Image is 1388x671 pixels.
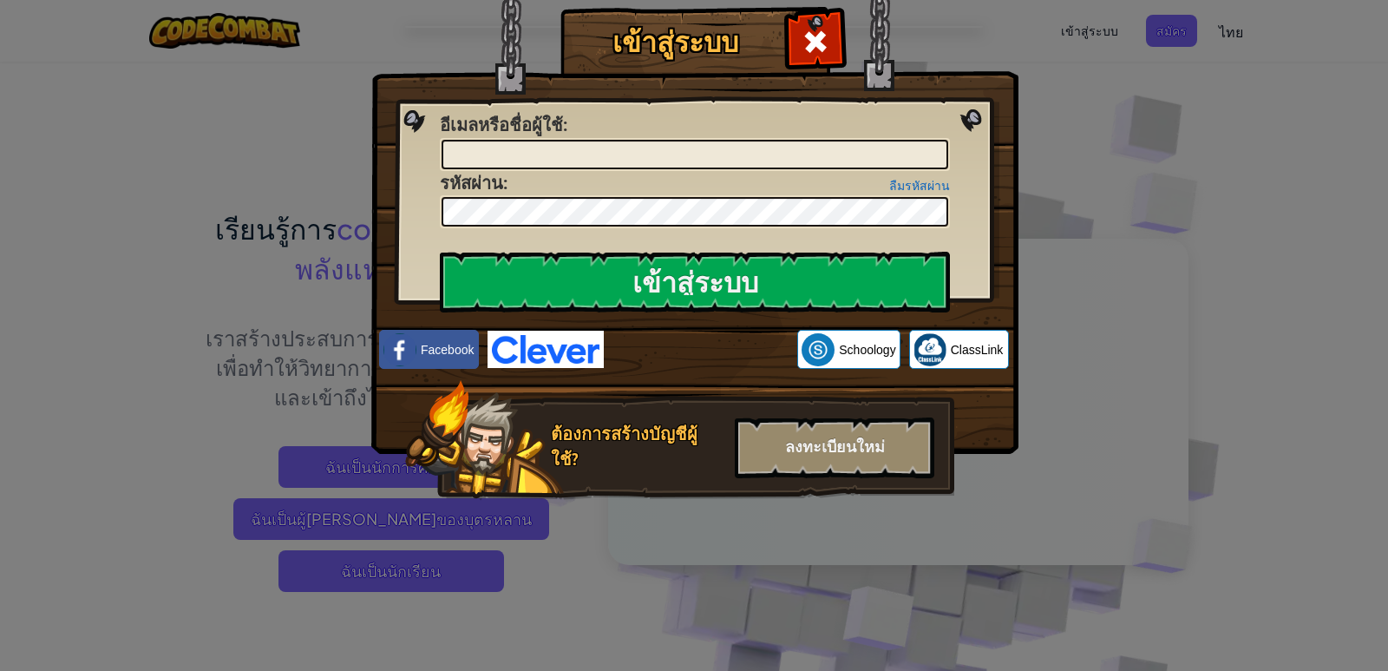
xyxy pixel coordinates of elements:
[440,171,503,194] span: รหัสผ่าน
[839,341,895,359] span: Schoology
[440,113,567,138] label: :
[913,333,946,366] img: classlink-logo-small.png
[889,179,950,193] a: ลืมรหัสผ่าน
[551,422,724,471] div: ต้องการสร้างบัญชีผู้ใช้?
[802,333,835,366] img: schoology.png
[604,331,797,369] iframe: ปุ่มลงชื่อเข้าใช้ด้วย Google
[951,341,1004,359] span: ClassLink
[421,341,474,359] span: Facebook
[440,113,563,136] span: อีเมลหรือชื่อผู้ใช้
[440,252,950,312] input: เข้าสู่ระบบ
[440,171,507,196] label: :
[735,418,934,478] div: ลงทะเบียนใหม่
[488,331,604,368] img: clever-logo-blue.png
[383,333,416,366] img: facebook_small.png
[565,27,786,57] h1: เข้าสู่ระบบ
